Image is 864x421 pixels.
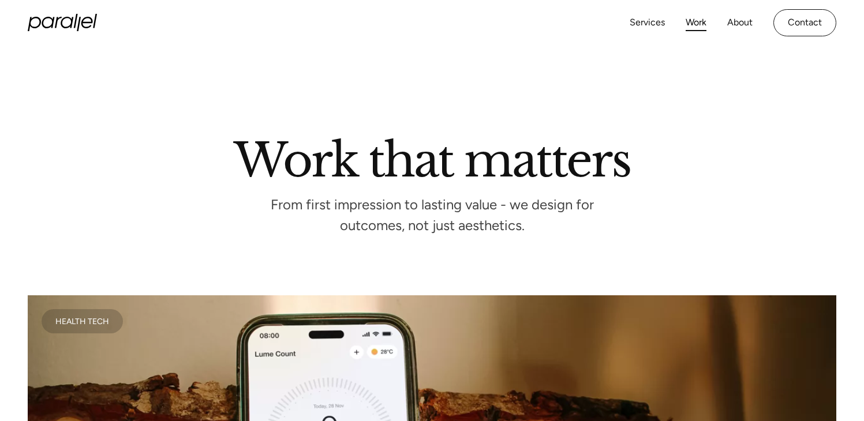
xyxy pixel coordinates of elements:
a: About [727,14,753,31]
a: Services [630,14,665,31]
a: home [28,14,97,31]
div: Health Tech [55,318,109,324]
a: Work [686,14,706,31]
a: Contact [773,9,836,36]
h2: Work that matters [103,138,761,177]
p: From first impression to lasting value - we design for outcomes, not just aesthetics. [259,200,605,231]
